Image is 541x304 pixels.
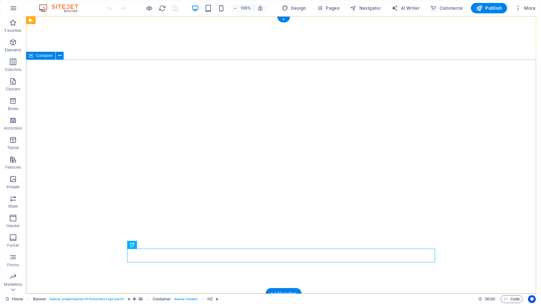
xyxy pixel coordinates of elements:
[8,204,18,209] p: Slider
[430,5,463,11] span: Commerce
[33,295,47,303] span: Click to select. Double-click to edit
[139,297,143,301] i: This element contains a background
[240,4,251,12] h6: 100%
[7,223,20,228] p: Header
[153,295,171,303] span: Click to select. Double-click to edit
[317,5,339,11] span: Pages
[5,28,21,33] p: Favorites
[476,5,502,11] span: Publish
[265,288,302,299] div: + Add section
[4,126,22,131] p: Accordion
[33,295,218,303] nav: breadcrumb
[158,4,166,12] button: reload
[478,295,495,303] h6: Session time
[4,282,22,287] p: Marketing
[207,295,213,303] span: Click to select. Double-click to edit
[282,5,306,11] span: Design
[38,4,86,12] img: Editor Logo
[389,3,422,13] button: AI Writer
[128,297,130,301] i: Element contains an animation
[145,4,153,12] button: Click here to leave preview mode and continue editing
[5,67,21,72] p: Columns
[133,297,136,301] i: This element is a customizable preset
[277,17,290,22] div: +
[7,145,19,150] p: Tables
[471,3,507,13] button: Publish
[485,295,495,303] span: 00 00
[512,3,538,13] button: More
[350,5,381,11] span: Navigator
[489,297,490,301] span: :
[515,5,535,11] span: More
[503,295,520,303] span: Code
[279,3,309,13] button: Design
[7,184,20,189] p: Images
[49,295,125,303] span: . banner .preset-banner-v3-home-hero-logo-nav-h1
[314,3,342,13] button: Pages
[7,243,19,248] p: Footer
[5,48,22,53] p: Elements
[8,106,19,111] p: Boxes
[158,5,166,12] i: Reload page
[216,297,218,301] i: Element contains an animation
[5,295,23,303] a: Click to cancel selection. Double-click to open Pages
[7,262,19,268] p: Forms
[231,4,254,12] button: 100%
[257,5,263,11] i: On resize automatically adjust zoom level to fit chosen device.
[173,295,197,303] span: . banner-content
[279,3,309,13] div: Design (Ctrl+Alt+Y)
[347,3,383,13] button: Navigator
[391,5,420,11] span: AI Writer
[36,54,53,58] span: Container
[528,295,536,303] button: Usercentrics
[428,3,466,13] button: Commerce
[6,87,20,92] p: Content
[5,165,21,170] p: Features
[501,295,523,303] button: Code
